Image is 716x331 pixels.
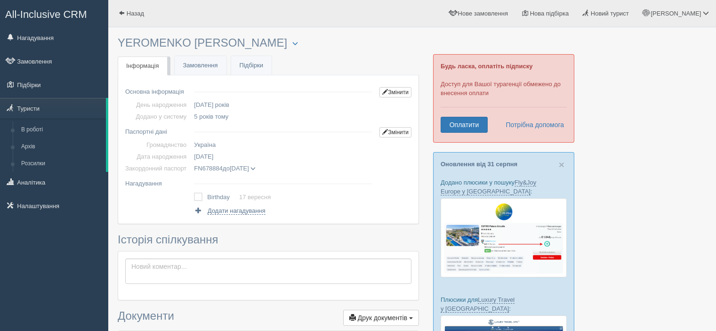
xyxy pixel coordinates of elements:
[125,82,190,99] td: Основна інформація
[458,10,508,17] span: Нове замовлення
[343,310,419,326] button: Друк документів
[499,117,564,133] a: Потрібна допомога
[194,153,213,160] span: [DATE]
[530,10,569,17] span: Нова підбірка
[207,191,239,204] td: Birthday
[194,165,256,172] span: до
[379,127,411,137] a: Змінити
[125,151,190,162] td: Дата народження
[126,62,159,69] span: Інформація
[441,295,567,313] p: Плюсики для :
[5,8,87,20] span: All-Inclusive CRM
[125,99,190,111] td: День народження
[125,162,190,174] td: Закордонний паспорт
[118,310,419,326] h3: Документи
[17,121,106,138] a: В роботі
[118,234,419,246] h3: Історія спілкування
[194,113,228,120] span: 5 років тому
[559,160,564,170] button: Close
[441,198,567,277] img: fly-joy-de-proposal-crm-for-travel-agency.png
[194,165,223,172] span: FN678884
[118,57,168,76] a: Інформація
[441,117,488,133] a: Оплатити
[231,56,272,75] a: Підбірки
[127,10,144,17] span: Назад
[230,165,249,172] span: [DATE]
[441,161,517,168] a: Оновлення від 31 серпня
[17,155,106,172] a: Розсилки
[175,56,226,75] a: Замовлення
[125,111,190,122] td: Додано у систему
[433,54,574,143] div: Доступ для Вашої турагенції обмежено до внесення оплати
[190,139,376,151] td: Україна
[208,207,265,215] span: Додати нагадування
[441,63,532,70] b: Будь ласка, оплатіть підписку
[190,99,376,111] td: [DATE] років
[441,296,515,313] a: Luxury Travel у [GEOGRAPHIC_DATA]
[118,37,419,49] h3: YEROMENKO [PERSON_NAME]
[125,122,190,139] td: Паспортні дані
[125,174,190,189] td: Нагадування
[441,178,567,196] p: Додано плюсики у пошуку :
[591,10,629,17] span: Новий турист
[379,87,411,97] a: Змінити
[651,10,701,17] span: [PERSON_NAME]
[559,159,564,170] span: ×
[239,194,271,201] a: 17 вересня
[194,206,265,215] a: Додати нагадування
[441,179,536,195] a: Fly&Joy Europe у [GEOGRAPHIC_DATA]
[125,139,190,151] td: Громадянство
[17,138,106,155] a: Архів
[358,314,407,322] span: Друк документів
[0,0,108,26] a: All-Inclusive CRM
